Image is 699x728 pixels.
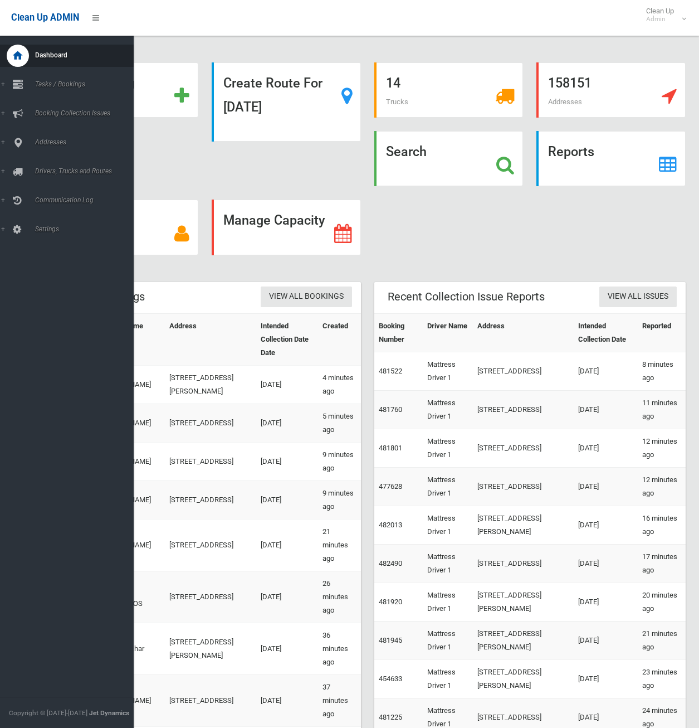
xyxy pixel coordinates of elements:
[473,313,573,352] th: Address
[548,98,582,106] span: Addresses
[379,713,402,721] a: 481225
[536,131,686,186] a: Reports
[423,583,473,621] td: Mattress Driver 1
[386,98,408,106] span: Trucks
[374,286,558,308] header: Recent Collection Issue Reports
[473,506,573,544] td: [STREET_ADDRESS][PERSON_NAME]
[386,75,400,91] strong: 14
[473,659,573,698] td: [STREET_ADDRESS][PERSON_NAME]
[379,521,402,529] a: 482013
[638,467,686,506] td: 12 minutes ago
[638,352,686,390] td: 8 minutes ago
[165,365,256,404] td: [STREET_ADDRESS][PERSON_NAME]
[379,674,402,683] a: 454633
[423,659,473,698] td: Mattress Driver 1
[473,583,573,621] td: [STREET_ADDRESS][PERSON_NAME]
[379,482,402,491] a: 477628
[256,674,318,726] td: [DATE]
[165,404,256,442] td: [STREET_ADDRESS]
[379,367,402,375] a: 481522
[548,144,594,159] strong: Reports
[379,636,402,644] a: 481945
[574,544,638,583] td: [DATE]
[386,144,427,159] strong: Search
[638,313,686,352] th: Reported
[423,352,473,390] td: Mattress Driver 1
[379,559,402,567] a: 482490
[574,583,638,621] td: [DATE]
[548,75,592,91] strong: 158151
[256,442,318,481] td: [DATE]
[165,313,256,365] th: Address
[638,544,686,583] td: 17 minutes ago
[379,444,402,452] a: 481801
[423,390,473,429] td: Mattress Driver 1
[165,481,256,519] td: [STREET_ADDRESS]
[574,621,638,659] td: [DATE]
[574,313,638,352] th: Intended Collection Date
[646,15,674,23] small: Admin
[223,212,325,228] strong: Manage Capacity
[574,429,638,467] td: [DATE]
[473,544,573,583] td: [STREET_ADDRESS]
[318,404,360,442] td: 5 minutes ago
[165,623,256,674] td: [STREET_ADDRESS][PERSON_NAME]
[374,62,524,118] a: 14 Trucks
[89,709,129,717] strong: Jet Dynamics
[641,7,685,23] span: Clean Up
[374,313,423,352] th: Booking Number
[574,390,638,429] td: [DATE]
[318,571,360,623] td: 26 minutes ago
[32,51,142,59] span: Dashboard
[165,442,256,481] td: [STREET_ADDRESS]
[423,313,473,352] th: Driver Name
[574,506,638,544] td: [DATE]
[11,12,79,23] span: Clean Up ADMIN
[32,167,142,175] span: Drivers, Trucks and Routes
[374,131,524,186] a: Search
[599,287,677,307] a: View All Issues
[256,623,318,674] td: [DATE]
[32,225,142,233] span: Settings
[638,429,686,467] td: 12 minutes ago
[574,659,638,698] td: [DATE]
[638,390,686,429] td: 11 minutes ago
[256,313,318,365] th: Intended Collection Date Date
[423,506,473,544] td: Mattress Driver 1
[261,287,352,307] a: View All Bookings
[212,62,361,142] a: Create Route For [DATE]
[318,519,360,571] td: 21 minutes ago
[256,481,318,519] td: [DATE]
[473,467,573,506] td: [STREET_ADDRESS]
[473,390,573,429] td: [STREET_ADDRESS]
[9,709,87,717] span: Copyright © [DATE]-[DATE]
[318,623,360,674] td: 36 minutes ago
[574,467,638,506] td: [DATE]
[473,429,573,467] td: [STREET_ADDRESS]
[423,429,473,467] td: Mattress Driver 1
[212,200,361,255] a: Manage Capacity
[638,506,686,544] td: 16 minutes ago
[318,313,360,365] th: Created
[32,109,142,117] span: Booking Collection Issues
[574,352,638,390] td: [DATE]
[379,405,402,414] a: 481760
[379,598,402,606] a: 481920
[165,571,256,623] td: [STREET_ADDRESS]
[32,138,142,146] span: Addresses
[318,442,360,481] td: 9 minutes ago
[165,674,256,726] td: [STREET_ADDRESS]
[32,80,142,88] span: Tasks / Bookings
[423,544,473,583] td: Mattress Driver 1
[423,621,473,659] td: Mattress Driver 1
[638,659,686,698] td: 23 minutes ago
[318,481,360,519] td: 9 minutes ago
[223,75,322,115] strong: Create Route For [DATE]
[165,519,256,571] td: [STREET_ADDRESS]
[32,196,142,204] span: Communication Log
[638,583,686,621] td: 20 minutes ago
[423,467,473,506] td: Mattress Driver 1
[473,621,573,659] td: [STREET_ADDRESS][PERSON_NAME]
[256,519,318,571] td: [DATE]
[638,621,686,659] td: 21 minutes ago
